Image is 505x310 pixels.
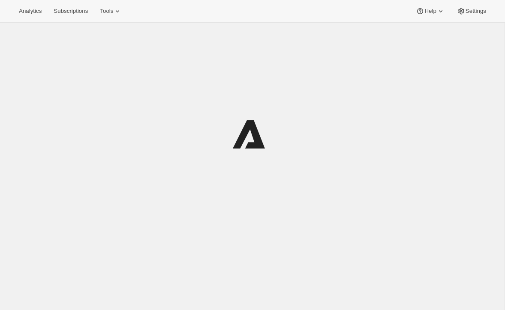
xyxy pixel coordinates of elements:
button: Tools [95,5,127,17]
span: Analytics [19,8,42,15]
span: Subscriptions [54,8,88,15]
button: Subscriptions [48,5,93,17]
span: Settings [466,8,486,15]
button: Analytics [14,5,47,17]
span: Help [424,8,436,15]
button: Settings [452,5,491,17]
span: Tools [100,8,113,15]
button: Help [411,5,450,17]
